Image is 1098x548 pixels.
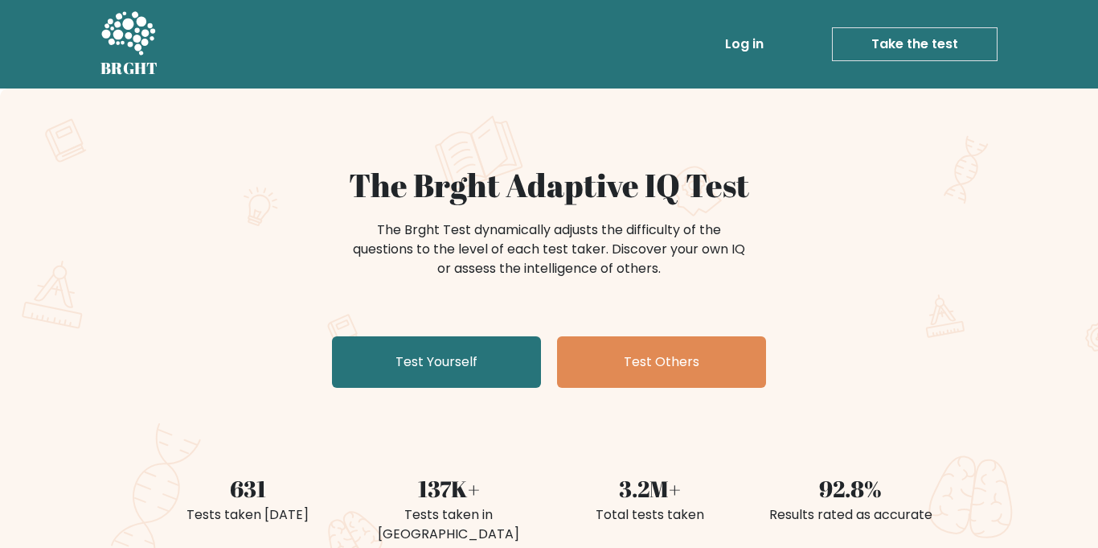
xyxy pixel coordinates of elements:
h1: The Brght Adaptive IQ Test [157,166,941,204]
a: Test Others [557,336,766,388]
a: BRGHT [100,6,158,82]
div: 3.2M+ [559,472,740,505]
div: The Brght Test dynamically adjusts the difficulty of the questions to the level of each test take... [348,220,750,278]
div: 137K+ [358,472,539,505]
div: 631 [157,472,338,505]
h5: BRGHT [100,59,158,78]
div: Total tests taken [559,505,740,525]
div: Tests taken [DATE] [157,505,338,525]
div: Tests taken in [GEOGRAPHIC_DATA] [358,505,539,544]
a: Log in [719,28,770,60]
a: Test Yourself [332,336,541,388]
a: Take the test [832,27,998,61]
div: 92.8% [760,472,941,505]
div: Results rated as accurate [760,505,941,525]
